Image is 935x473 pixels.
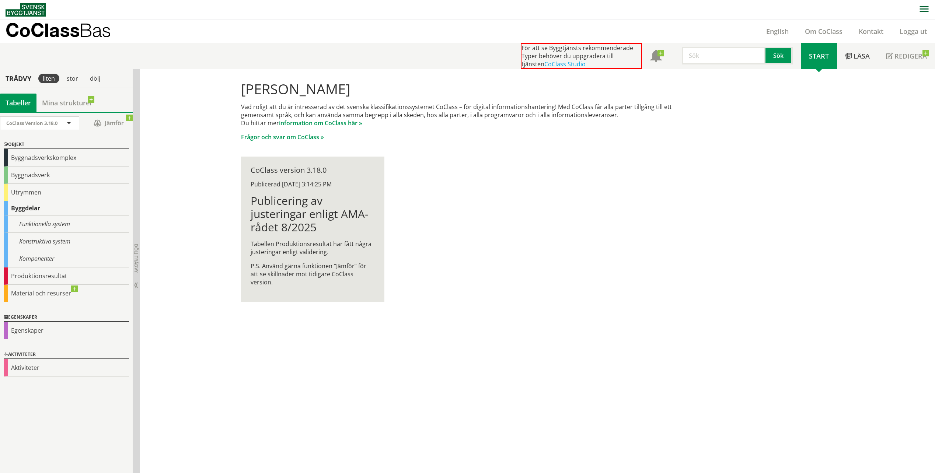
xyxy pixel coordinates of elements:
[4,350,129,359] div: Aktiviteter
[4,322,129,339] div: Egenskaper
[801,43,837,69] a: Start
[892,27,935,36] a: Logga ut
[251,194,375,234] h1: Publicering av justeringar enligt AMA-rådet 8/2025
[854,52,870,60] span: Läsa
[765,47,793,64] button: Sök
[6,3,46,17] img: Svensk Byggtjänst
[87,117,131,130] span: Jämför
[682,47,765,64] input: Sök
[4,216,129,233] div: Funktionella system
[6,20,127,43] a: CoClassBas
[4,250,129,267] div: Komponenter
[4,201,129,216] div: Byggdelar
[4,149,129,167] div: Byggnadsverkskomplex
[38,74,59,83] div: liten
[837,43,878,69] a: Läsa
[650,51,662,63] span: Notifikationer
[86,74,105,83] div: dölj
[1,74,35,83] div: Trädvy
[4,285,129,302] div: Material och resurser
[4,167,129,184] div: Byggnadsverk
[36,94,98,112] a: Mina strukturer
[544,60,586,68] a: CoClass Studio
[251,240,375,256] p: Tabellen Produktionsresultat har fått några justeringar enligt validering.
[4,359,129,376] div: Aktiviteter
[80,19,111,41] span: Bas
[894,52,927,60] span: Redigera
[6,120,57,126] span: CoClass Version 3.18.0
[758,27,797,36] a: English
[4,140,129,149] div: Objekt
[521,43,642,69] div: För att se Byggtjänsts rekommenderade Typer behöver du uppgradera till tjänsten
[241,133,324,141] a: Frågor och svar om CoClass »
[809,52,829,60] span: Start
[6,26,111,34] p: CoClass
[62,74,83,83] div: stor
[851,27,892,36] a: Kontakt
[878,43,935,69] a: Redigera
[133,244,139,273] span: Dölj trädvy
[4,267,129,285] div: Produktionsresultat
[251,262,375,286] p: P.S. Använd gärna funktionen ”Jämför” för att se skillnader mot tidigare CoClass version.
[241,81,694,97] h1: [PERSON_NAME]
[4,184,129,201] div: Utrymmen
[251,166,375,174] div: CoClass version 3.18.0
[4,233,129,250] div: Konstruktiva system
[279,119,362,127] a: information om CoClass här »
[241,103,694,127] p: Vad roligt att du är intresserad av det svenska klassifikationssystemet CoClass – för digital inf...
[4,313,129,322] div: Egenskaper
[797,27,851,36] a: Om CoClass
[251,180,375,188] div: Publicerad [DATE] 3:14:25 PM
